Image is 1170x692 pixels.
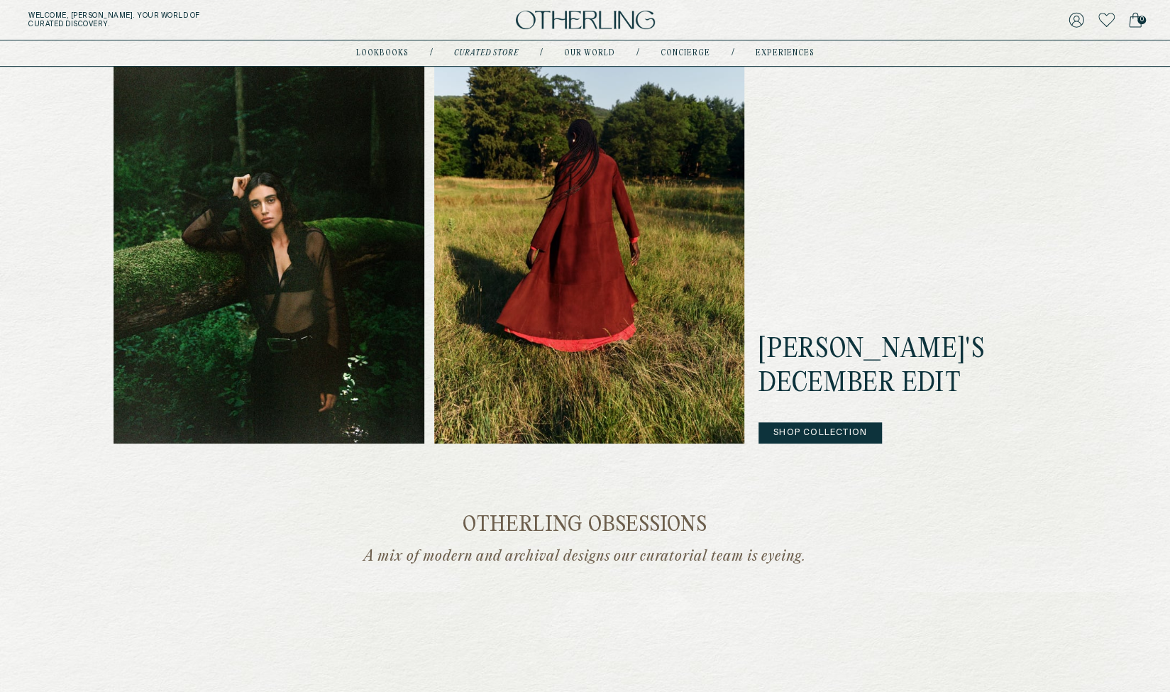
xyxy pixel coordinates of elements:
p: A mix of modern and archival designs our curatorial team is eyeing. [309,547,862,566]
img: Cover 1 [114,29,424,444]
h2: otherling obsessions [114,515,1056,537]
button: Shop Collection [758,422,882,444]
a: Curated store [454,50,519,57]
a: experiences [756,50,815,57]
a: 0 [1129,10,1142,30]
span: 0 [1137,16,1146,24]
a: lookbooks [356,50,409,57]
div: / [540,48,543,59]
a: Our world [564,50,615,57]
div: / [732,48,734,59]
h2: [PERSON_NAME]'s December Edit [758,334,1056,401]
div: / [430,48,433,59]
a: concierge [661,50,710,57]
img: Cover 2 [434,29,745,444]
div: / [636,48,639,59]
img: logo [516,11,655,30]
h5: Welcome, [PERSON_NAME] . Your world of curated discovery. [28,11,363,28]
